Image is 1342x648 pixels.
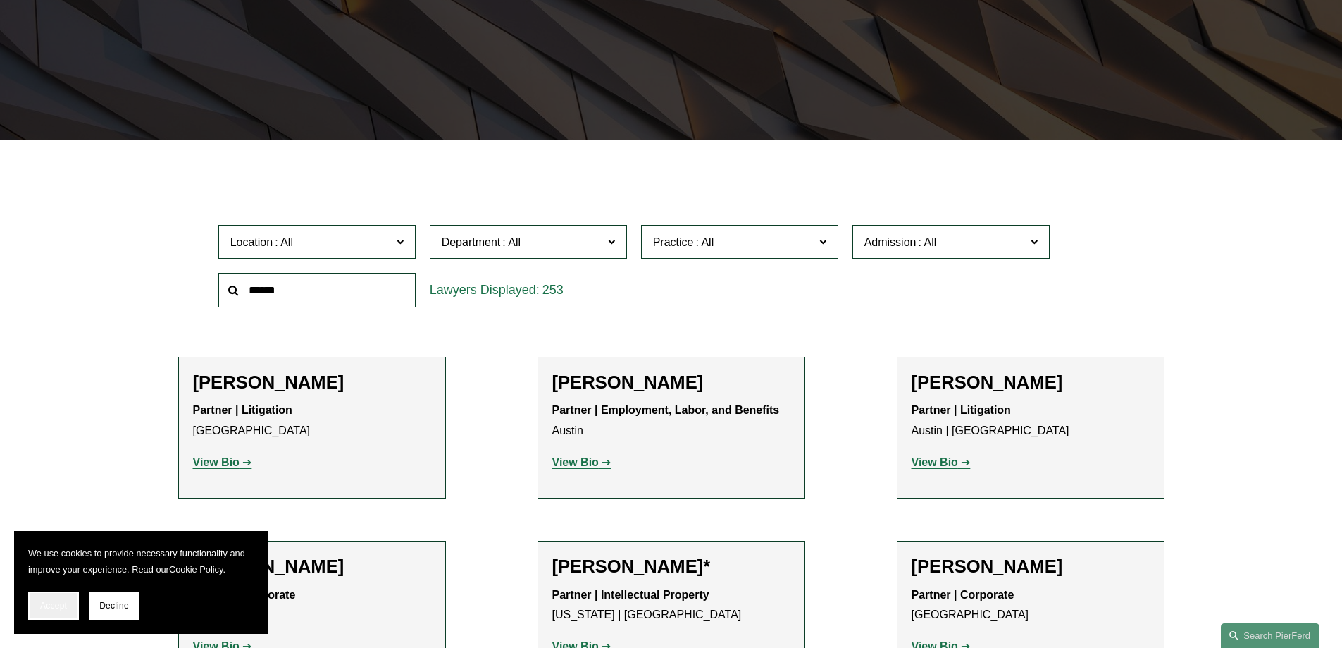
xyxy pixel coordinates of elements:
[99,601,129,611] span: Decline
[653,236,694,248] span: Practice
[912,401,1150,441] p: Austin | [GEOGRAPHIC_DATA]
[230,236,273,248] span: Location
[14,531,268,634] section: Cookie banner
[28,545,254,577] p: We use cookies to provide necessary functionality and improve your experience. Read our .
[193,404,292,416] strong: Partner | Litigation
[552,456,599,468] strong: View Bio
[912,456,958,468] strong: View Bio
[442,236,501,248] span: Department
[912,556,1150,577] h2: [PERSON_NAME]
[552,585,790,626] p: [US_STATE] | [GEOGRAPHIC_DATA]
[169,564,223,575] a: Cookie Policy
[552,372,790,393] h2: [PERSON_NAME]
[40,601,67,611] span: Accept
[552,589,709,601] strong: Partner | Intellectual Property
[864,236,917,248] span: Admission
[912,372,1150,393] h2: [PERSON_NAME]
[552,404,780,416] strong: Partner | Employment, Labor, and Benefits
[912,585,1150,626] p: [GEOGRAPHIC_DATA]
[912,589,1014,601] strong: Partner | Corporate
[193,456,252,468] a: View Bio
[193,401,431,441] p: [GEOGRAPHIC_DATA]
[912,404,1011,416] strong: Partner | Litigation
[1221,623,1319,648] a: Search this site
[552,456,611,468] a: View Bio
[552,401,790,441] p: Austin
[193,372,431,393] h2: [PERSON_NAME]
[552,556,790,577] h2: [PERSON_NAME]*
[89,592,139,620] button: Decline
[193,585,431,626] p: [US_STATE]
[28,592,79,620] button: Accept
[912,456,971,468] a: View Bio
[193,556,431,577] h2: [PERSON_NAME]
[542,283,564,297] span: 253
[193,456,240,468] strong: View Bio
